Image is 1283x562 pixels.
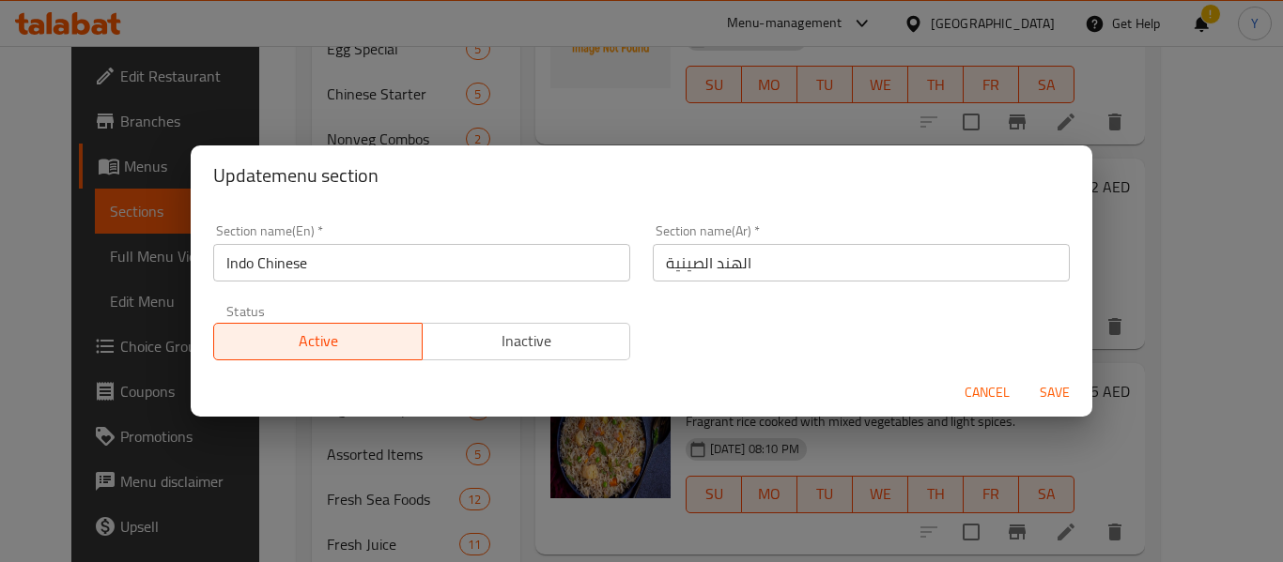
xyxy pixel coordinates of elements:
span: Active [222,327,415,355]
button: Save [1025,375,1085,410]
h2: Update menu section [213,160,1070,190]
input: Please enter section name(en) [213,244,630,281]
button: Inactive [422,323,631,360]
button: Cancel [957,375,1017,410]
input: Please enter section name(ar) [653,244,1070,281]
button: Active [213,323,423,360]
span: Cancel [965,381,1010,404]
span: Save [1032,381,1077,404]
span: Inactive [430,327,624,355]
